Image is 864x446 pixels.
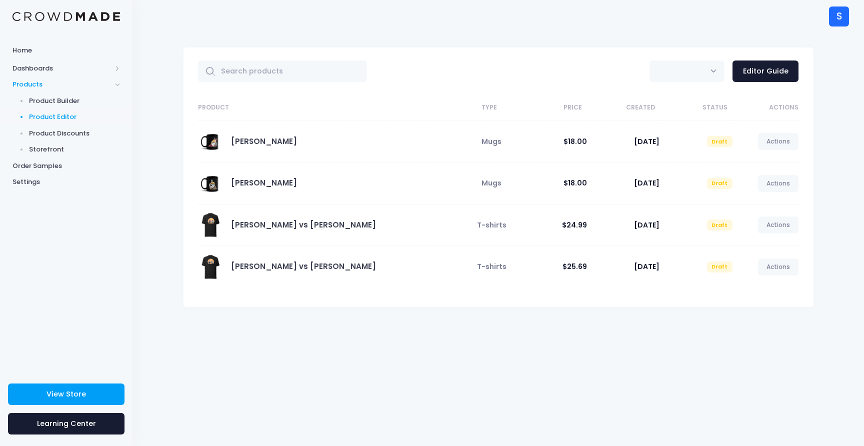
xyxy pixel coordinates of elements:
[29,112,120,122] span: Product Editor
[12,177,120,187] span: Settings
[29,128,120,138] span: Product Discounts
[563,136,587,146] span: $18.00
[29,144,120,154] span: Storefront
[12,79,111,89] span: Products
[481,136,501,146] span: Mugs
[463,95,514,121] th: Type
[46,389,86,399] span: View Store
[562,220,587,230] span: $24.99
[732,95,799,121] th: Actions
[707,261,732,272] span: Draft
[563,178,587,188] span: $18.00
[562,261,587,271] span: $25.69
[732,60,798,82] a: Editor Guide
[231,261,376,271] a: [PERSON_NAME] vs [PERSON_NAME]
[12,12,120,21] img: Logo
[659,95,732,121] th: Status
[634,136,659,146] span: [DATE]
[758,133,799,150] a: Actions
[231,219,376,230] a: [PERSON_NAME] vs [PERSON_NAME]
[758,258,799,275] a: Actions
[634,178,659,188] span: [DATE]
[12,45,120,55] span: Home
[29,96,120,106] span: Product Builder
[12,161,120,171] span: Order Samples
[634,261,659,271] span: [DATE]
[587,95,659,121] th: Created
[477,220,506,230] span: T-shirts
[707,219,732,230] span: Draft
[829,6,849,26] div: S
[8,383,124,405] a: View Store
[758,175,799,192] a: Actions
[37,418,96,428] span: Learning Center
[198,95,464,121] th: Product
[707,136,732,147] span: Draft
[231,136,297,146] a: [PERSON_NAME]
[12,63,111,73] span: Dashboards
[758,216,799,233] a: Actions
[231,177,297,188] a: [PERSON_NAME]
[634,220,659,230] span: [DATE]
[198,60,367,82] input: Search products
[8,413,124,434] a: Learning Center
[514,95,587,121] th: Price
[707,178,732,189] span: Draft
[477,261,506,271] span: T-shirts
[481,178,501,188] span: Mugs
